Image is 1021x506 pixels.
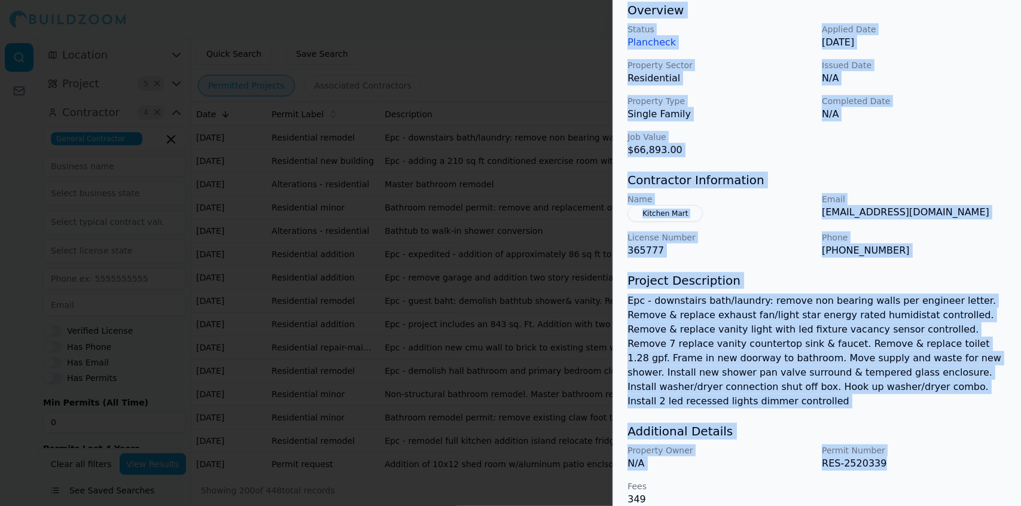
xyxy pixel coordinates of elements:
[822,231,1007,243] p: Phone
[627,272,1007,289] h3: Project Description
[627,172,1007,188] h3: Contractor Information
[627,95,812,107] p: Property Type
[627,59,812,71] p: Property Sector
[627,2,1007,19] h3: Overview
[822,59,1007,71] p: Issued Date
[627,231,812,243] p: License Number
[627,71,812,86] p: Residential
[627,143,812,157] p: $66,893.00
[627,243,812,258] p: 365777
[822,107,1007,121] p: N/A
[627,35,812,50] p: Plancheck
[822,35,1007,50] p: [DATE]
[627,456,812,471] p: N/A
[822,23,1007,35] p: Applied Date
[627,444,812,456] p: Property Owner
[822,243,1007,258] p: [PHONE_NUMBER]
[822,193,1007,205] p: Email
[627,205,703,222] button: Kitchen Mart
[627,423,1007,440] h3: Additional Details
[822,456,1007,471] p: RES-2520339
[627,480,812,492] p: Fees
[627,294,1007,409] p: Epc - downstairs bath/laundry: remove non bearing walls per engineer letter. Remove & replace exh...
[627,23,812,35] p: Status
[627,193,812,205] p: Name
[822,444,1007,456] p: Permit Number
[627,131,812,143] p: Job Value
[627,107,812,121] p: Single Family
[822,95,1007,107] p: Completed Date
[822,71,1007,86] p: N/A
[822,205,1007,220] p: [EMAIL_ADDRESS][DOMAIN_NAME]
